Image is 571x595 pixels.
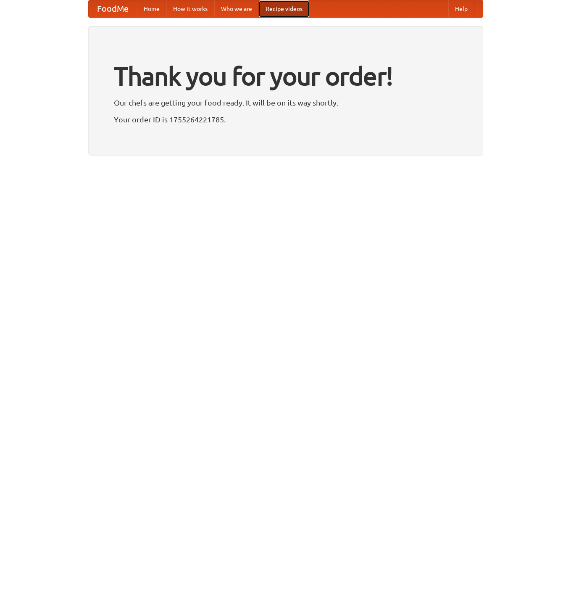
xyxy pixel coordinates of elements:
[114,96,458,109] p: Our chefs are getting your food ready. It will be on its way shortly.
[137,0,166,17] a: Home
[114,56,458,96] h1: Thank you for your order!
[259,0,309,17] a: Recipe videos
[448,0,474,17] a: Help
[214,0,259,17] a: Who we are
[166,0,214,17] a: How it works
[89,0,137,17] a: FoodMe
[114,113,458,126] p: Your order ID is 1755264221785.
